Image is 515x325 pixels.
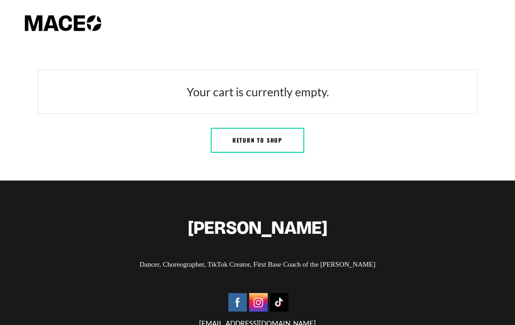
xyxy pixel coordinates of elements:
[211,128,304,153] a: Return to shop
[270,293,289,312] img: Tiktok
[249,293,268,312] img: Instagram
[228,293,247,312] img: Facebook
[19,218,496,238] h2: [PERSON_NAME]
[19,259,496,270] p: Dancer, Choreographer, TikTok Creator, First Base Coach of the [PERSON_NAME]
[38,69,477,114] div: Your cart is currently empty.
